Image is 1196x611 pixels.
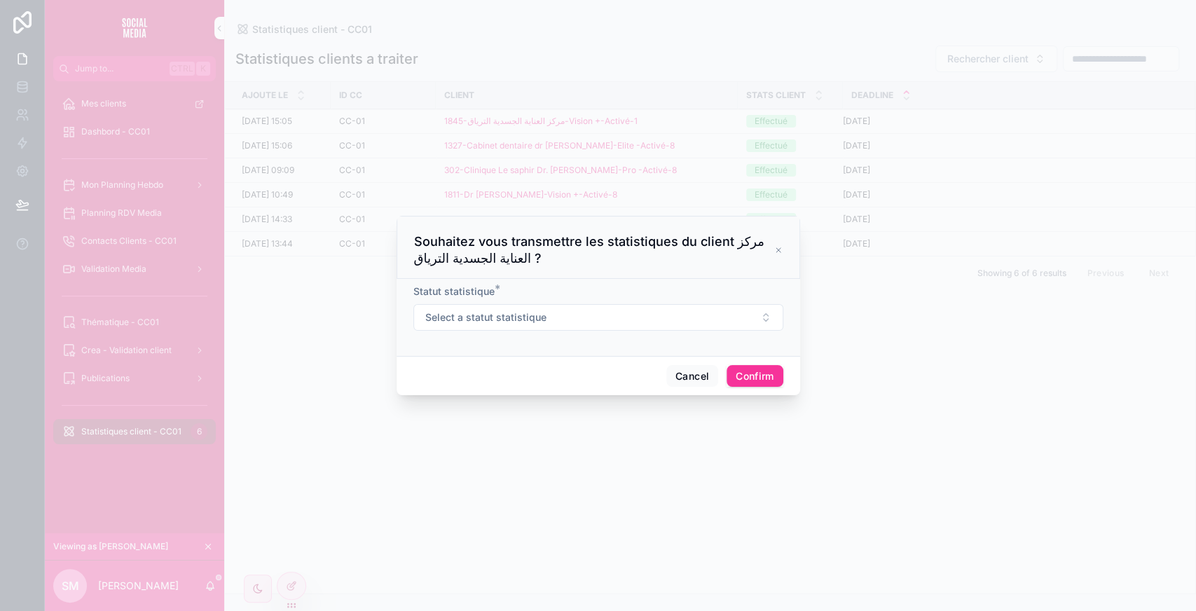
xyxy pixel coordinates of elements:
[666,365,718,387] button: Cancel
[413,285,495,297] span: Statut statistique
[425,310,547,324] span: Select a statut statistique
[414,233,774,267] h3: Souhaitez vous transmettre les statistiques du client مركز العناية الجسدية الترياق ?
[413,304,783,331] button: Select Button
[727,365,783,387] button: Confirm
